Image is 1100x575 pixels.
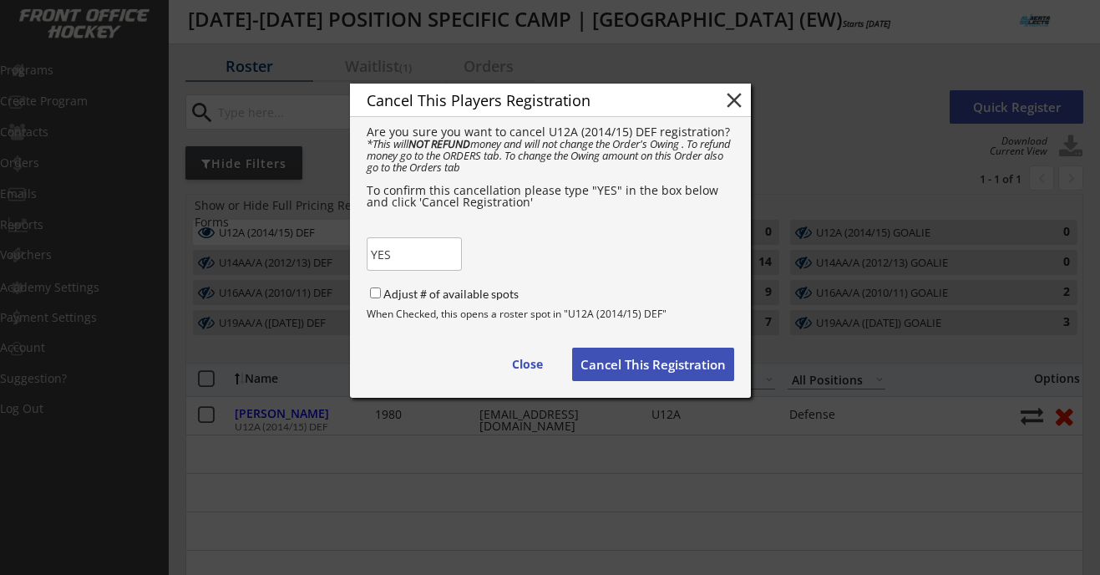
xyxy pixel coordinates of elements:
em: *This will money and will not change the Order's Owing . To refund money go to the ORDERS tab. To... [367,136,733,175]
div: When Checked, this opens a roster spot in "U12A (2014/15) DEF" [367,309,734,319]
div: Cancel This Players Registration [367,93,696,108]
div: Are you sure you want to cancel U12A (2014/15) DEF registration? To confirm this cancellation ple... [367,126,734,208]
strong: NOT REFUND [408,136,470,151]
button: Cancel This Registration [572,348,734,381]
label: Adjust # of available spots [383,287,519,301]
button: Close [492,348,563,381]
button: close [722,88,747,113]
